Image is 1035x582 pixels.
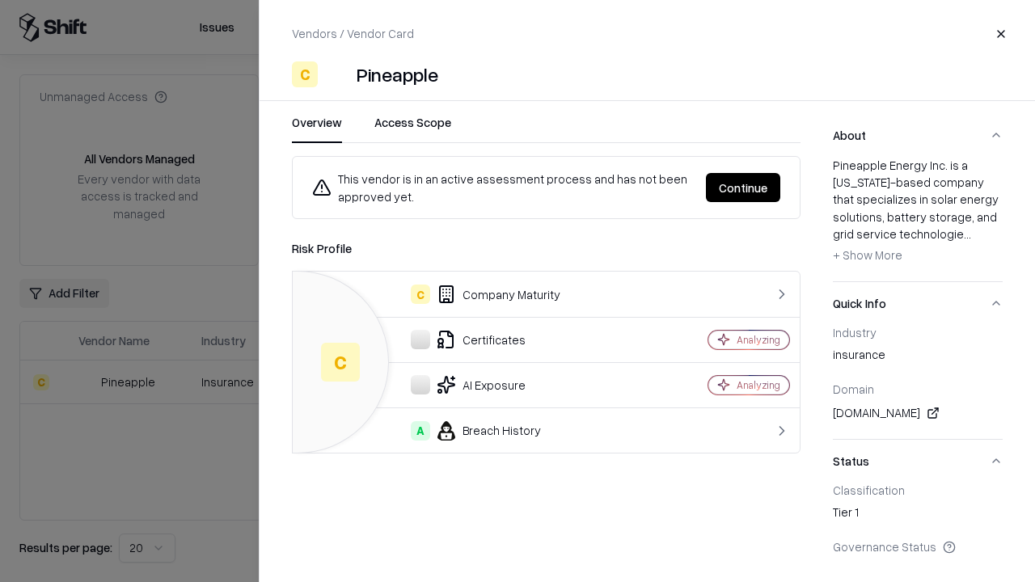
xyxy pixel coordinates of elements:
span: ... [964,226,971,241]
div: Risk Profile [292,238,801,258]
div: About [833,157,1003,281]
div: Pineapple [357,61,438,87]
div: Analyzing [737,378,780,392]
div: Breach History [306,421,652,441]
div: AI Exposure [306,375,652,394]
p: Vendors / Vendor Card [292,25,414,42]
div: Governance Status [833,539,1003,554]
button: Quick Info [833,282,1003,325]
div: C [321,343,360,382]
button: About [833,114,1003,157]
div: Industry [833,325,1003,339]
div: insurance [833,346,1003,369]
button: Overview [292,114,342,143]
div: Classification [833,483,1003,497]
div: Certificates [306,330,652,349]
div: Quick Info [833,325,1003,439]
button: Status [833,440,1003,483]
div: [DOMAIN_NAME] [833,403,1003,423]
div: C [411,285,430,304]
div: A [411,421,430,441]
button: Continue [706,173,780,202]
div: Pineapple Energy Inc. is a [US_STATE]-based company that specializes in solar energy solutions, b... [833,157,1003,268]
div: This vendor is in an active assessment process and has not been approved yet. [312,170,693,205]
div: Company Maturity [306,285,652,304]
img: Pineapple [324,61,350,87]
button: + Show More [833,242,902,268]
div: C [292,61,318,87]
span: + Show More [833,247,902,262]
div: Tier 1 [833,504,1003,526]
div: Domain [833,382,1003,396]
div: Analyzing [737,333,780,347]
button: Access Scope [374,114,451,143]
